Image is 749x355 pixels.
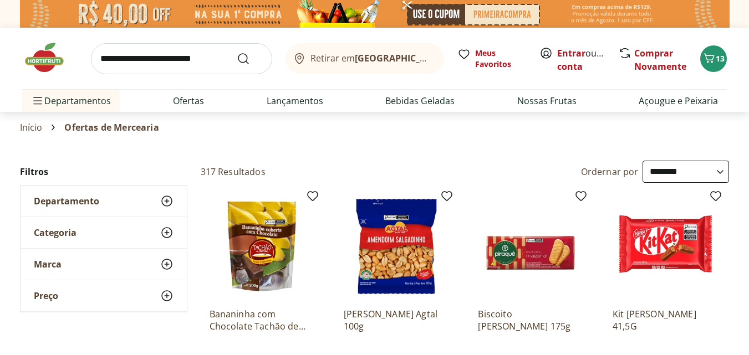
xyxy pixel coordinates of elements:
[267,94,323,107] a: Lançamentos
[21,186,187,217] button: Departamento
[517,94,577,107] a: Nossas Frutas
[613,308,718,332] a: Kit [PERSON_NAME] 41,5G
[201,166,266,178] h2: 317 Resultados
[700,45,727,72] button: Carrinho
[557,47,607,73] span: ou
[478,194,583,299] img: Biscoito Maizena Piraque 175g
[344,308,449,332] a: [PERSON_NAME] Agtal 100g
[581,166,639,178] label: Ordernar por
[557,47,585,59] a: Entrar
[173,94,204,107] a: Ofertas
[475,48,526,70] span: Meus Favoritos
[34,290,58,301] span: Preço
[64,122,159,132] span: Ofertas de Mercearia
[344,194,449,299] img: Amendoim Salgadinho Agtal 100g
[21,249,187,280] button: Marca
[237,52,263,65] button: Submit Search
[634,47,686,73] a: Comprar Novamente
[20,122,43,132] a: Início
[21,217,187,248] button: Categoria
[22,41,78,74] img: Hortifruti
[210,308,315,332] a: Bananinha com Chocolate Tachão de Ubatuba 200g
[639,94,718,107] a: Açougue e Peixaria
[34,227,77,238] span: Categoria
[557,47,618,73] a: Criar conta
[21,280,187,311] button: Preço
[385,94,455,107] a: Bebidas Geladas
[613,194,718,299] img: Kit Kat Ao Leite 41,5G
[210,194,315,299] img: Bananinha com Chocolate Tachão de Ubatuba 200g
[355,52,542,64] b: [GEOGRAPHIC_DATA]/[GEOGRAPHIC_DATA]
[478,308,583,332] a: Biscoito [PERSON_NAME] 175g
[286,43,444,74] button: Retirar em[GEOGRAPHIC_DATA]/[GEOGRAPHIC_DATA]
[31,88,111,114] span: Departamentos
[34,259,62,270] span: Marca
[31,88,44,114] button: Menu
[310,53,433,63] span: Retirar em
[34,195,99,207] span: Departamento
[716,53,725,64] span: 13
[20,161,187,183] h2: Filtros
[91,43,272,74] input: search
[457,48,526,70] a: Meus Favoritos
